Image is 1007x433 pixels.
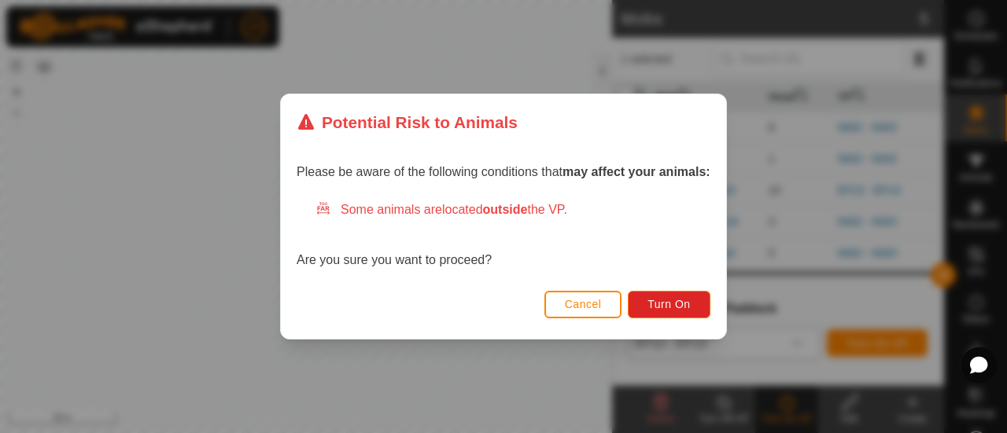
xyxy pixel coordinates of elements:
[315,200,710,219] div: Some animals are
[544,291,622,318] button: Cancel
[629,291,710,318] button: Turn On
[565,298,602,310] span: Cancel
[297,200,710,270] div: Are you sure you want to proceed?
[648,298,691,310] span: Turn On
[563,165,710,178] strong: may affect your animals:
[483,203,528,216] strong: outside
[297,165,710,178] span: Please be aware of the following conditions that
[297,110,518,134] div: Potential Risk to Animals
[442,203,567,216] span: located the VP.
